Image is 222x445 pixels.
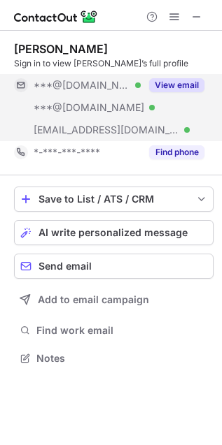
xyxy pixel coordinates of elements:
button: AI write personalized message [14,220,214,245]
button: Notes [14,349,214,368]
div: Save to List / ATS / CRM [39,194,189,205]
button: Add to email campaign [14,287,214,312]
span: ***@[DOMAIN_NAME] [34,79,130,92]
div: Sign in to view [PERSON_NAME]’s full profile [14,57,214,70]
span: Notes [36,352,208,365]
span: Send email [39,261,92,272]
button: Reveal Button [149,145,204,159]
span: [EMAIL_ADDRESS][DOMAIN_NAME] [34,124,179,136]
span: Find work email [36,324,208,337]
span: ***@[DOMAIN_NAME] [34,101,144,114]
button: save-profile-one-click [14,187,214,212]
button: Send email [14,254,214,279]
img: ContactOut v5.3.10 [14,8,98,25]
span: Add to email campaign [38,294,149,305]
button: Find work email [14,321,214,340]
button: Reveal Button [149,78,204,92]
span: AI write personalized message [39,227,188,238]
div: [PERSON_NAME] [14,42,108,56]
